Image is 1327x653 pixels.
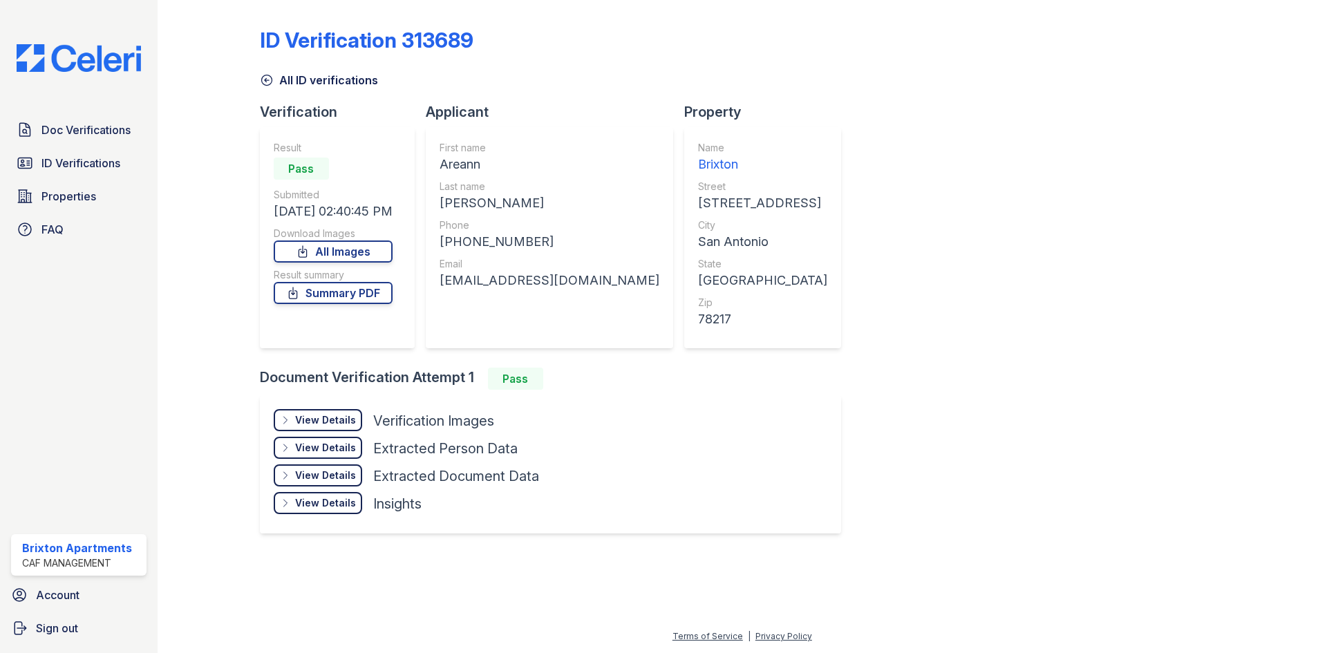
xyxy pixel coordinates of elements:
div: Verification [260,102,426,122]
a: Terms of Service [672,631,743,641]
div: View Details [295,413,356,427]
div: [EMAIL_ADDRESS][DOMAIN_NAME] [440,271,659,290]
div: Areann [440,155,659,174]
a: Summary PDF [274,282,393,304]
span: Doc Verifications [41,122,131,138]
div: Download Images [274,227,393,240]
a: Account [6,581,152,609]
div: Document Verification Attempt 1 [260,368,852,390]
a: Privacy Policy [755,631,812,641]
div: ID Verification 313689 [260,28,473,53]
iframe: chat widget [1269,598,1313,639]
div: First name [440,141,659,155]
div: [PERSON_NAME] [440,193,659,213]
div: Property [684,102,852,122]
div: View Details [295,469,356,482]
div: Result [274,141,393,155]
div: City [698,218,827,232]
div: Pass [488,368,543,390]
div: Result summary [274,268,393,282]
span: Properties [41,188,96,205]
div: [GEOGRAPHIC_DATA] [698,271,827,290]
div: 78217 [698,310,827,329]
div: Zip [698,296,827,310]
div: Last name [440,180,659,193]
a: FAQ [11,216,147,243]
div: View Details [295,441,356,455]
a: Doc Verifications [11,116,147,144]
div: Applicant [426,102,684,122]
div: Submitted [274,188,393,202]
div: | [748,631,751,641]
div: Insights [373,494,422,513]
div: State [698,257,827,271]
span: Account [36,587,79,603]
div: [DATE] 02:40:45 PM [274,202,393,221]
a: Sign out [6,614,152,642]
div: San Antonio [698,232,827,252]
div: Brixton Apartments [22,540,132,556]
div: Extracted Person Data [373,439,518,458]
a: Properties [11,182,147,210]
div: [STREET_ADDRESS] [698,193,827,213]
div: Email [440,257,659,271]
a: ID Verifications [11,149,147,177]
div: Pass [274,158,329,180]
span: ID Verifications [41,155,120,171]
div: Extracted Document Data [373,466,539,486]
div: Brixton [698,155,827,174]
div: View Details [295,496,356,510]
div: Street [698,180,827,193]
a: All ID verifications [260,72,378,88]
span: Sign out [36,620,78,636]
a: Name Brixton [698,141,827,174]
div: Name [698,141,827,155]
img: CE_Logo_Blue-a8612792a0a2168367f1c8372b55b34899dd931a85d93a1a3d3e32e68fde9ad4.png [6,44,152,72]
div: [PHONE_NUMBER] [440,232,659,252]
a: All Images [274,240,393,263]
div: Phone [440,218,659,232]
div: CAF Management [22,556,132,570]
div: Verification Images [373,411,494,430]
span: FAQ [41,221,64,238]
